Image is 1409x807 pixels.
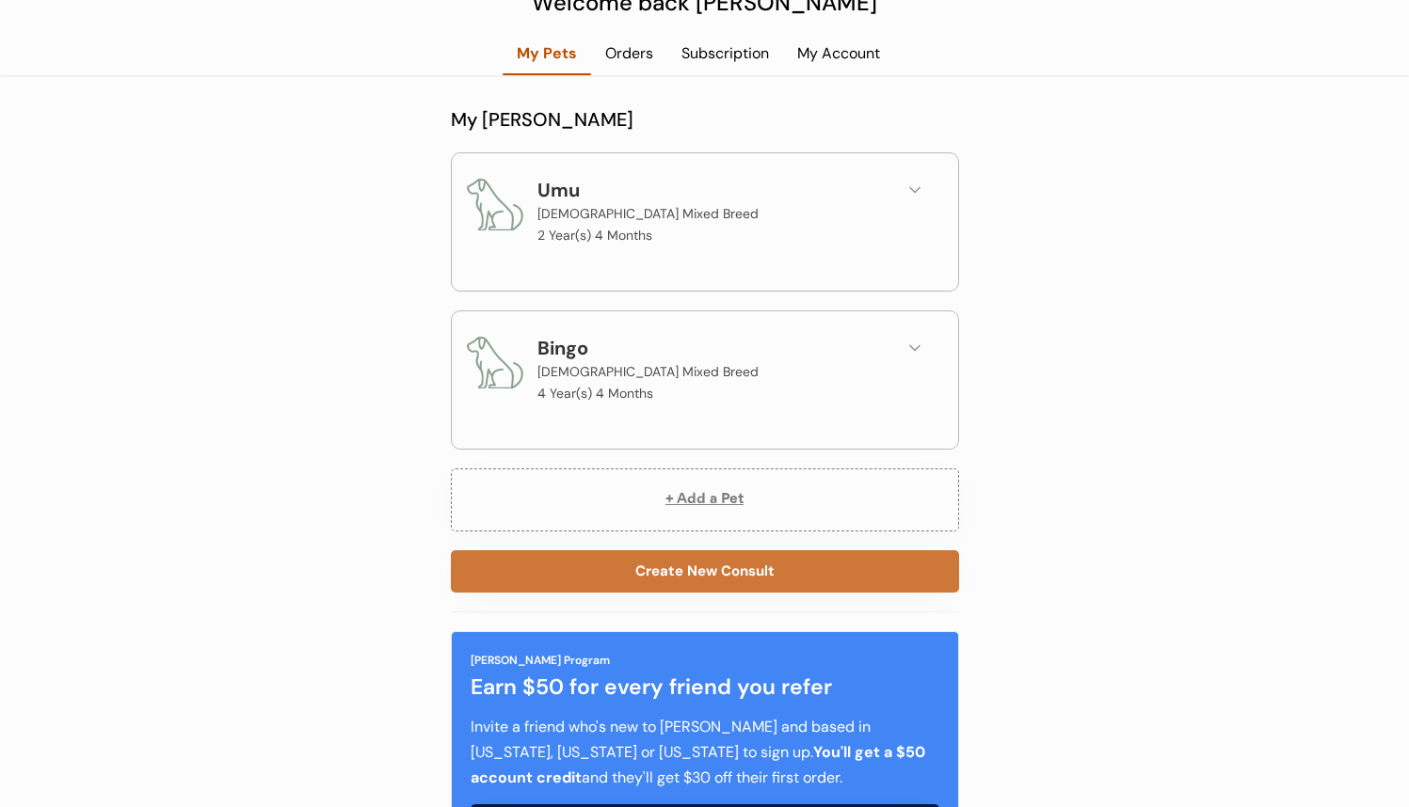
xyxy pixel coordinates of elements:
div: Earn $50 for every friend you refer [471,671,939,704]
div: [PERSON_NAME] Program [471,652,610,669]
div: Bingo [537,334,608,362]
img: dog.png [467,176,523,232]
button: Create New Consult [451,550,959,593]
div: My [PERSON_NAME] [451,105,959,134]
p: 4 Year(s) 4 Months [537,387,653,400]
div: [DEMOGRAPHIC_DATA] Mixed Breed [537,362,759,382]
div: [DEMOGRAPHIC_DATA] Mixed Breed [537,204,759,224]
div: Orders [591,43,667,64]
p: 2 Year(s) 4 Months [537,229,652,242]
div: Subscription [667,43,783,64]
strong: You'll get a $50 account credit [471,742,929,787]
div: Invite a friend who's new to [PERSON_NAME] and based in [US_STATE], [US_STATE] or [US_STATE] to s... [471,714,939,791]
div: Umu [537,176,608,204]
img: dog.png [467,334,523,390]
button: + Add a Pet [451,468,959,531]
div: My Account [783,43,894,64]
div: My Pets [503,43,591,64]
